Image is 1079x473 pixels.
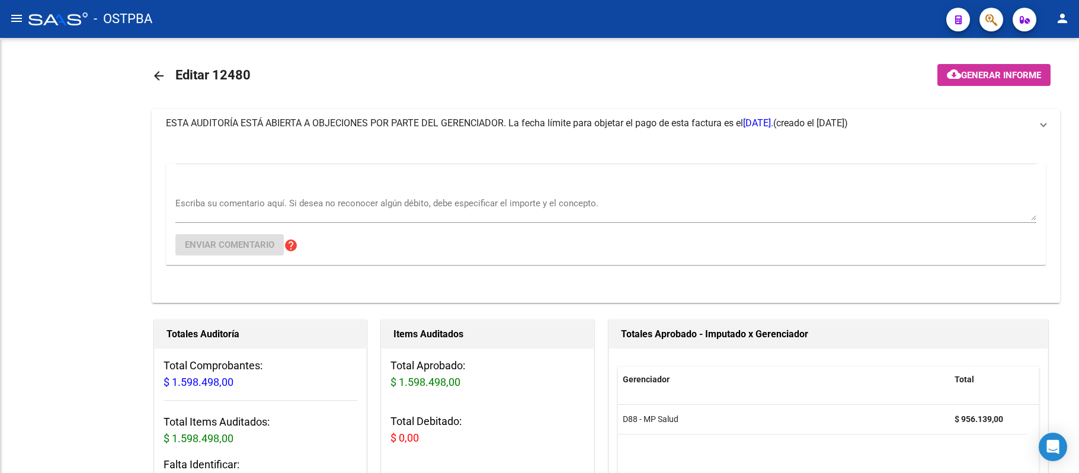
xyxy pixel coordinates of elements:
[166,117,773,129] span: ESTA AUDITORÍA ESTÁ ABIERTA A OBJECIONES POR PARTE DEL GERENCIADOR. La fecha límite para objetar ...
[164,432,233,445] span: $ 1.598.498,00
[393,325,581,344] h1: Items Auditados
[623,414,678,424] span: D88 - MP Salud
[152,138,1060,303] div: ESTA AUDITORÍA ESTÁ ABIERTA A OBJECIONES POR PARTE DEL GERENCIADOR. La fecha límite para objetar ...
[947,67,961,81] mat-icon: cloud_download
[152,69,166,83] mat-icon: arrow_back
[152,109,1060,138] mat-expansion-panel-header: ESTA AUDITORÍA ESTÁ ABIERTA A OBJECIONES POR PARTE DEL GERENCIADOR. La fecha límite para objetar ...
[961,70,1041,81] span: Generar informe
[94,6,152,32] span: - OSTPBA
[773,117,848,130] span: (creado el [DATE])
[390,413,584,446] h3: Total Debitado:
[937,64,1051,86] button: Generar informe
[955,375,974,384] span: Total
[164,414,357,447] h3: Total Items Auditados:
[9,11,24,25] mat-icon: menu
[175,68,251,82] span: Editar 12480
[1055,11,1070,25] mat-icon: person
[390,376,460,388] span: $ 1.598.498,00
[164,376,233,388] span: $ 1.598.498,00
[175,234,284,255] button: Enviar comentario
[743,117,773,129] span: [DATE].
[185,239,274,250] span: Enviar comentario
[284,238,298,253] mat-icon: help
[1039,433,1067,461] div: Open Intercom Messenger
[167,325,354,344] h1: Totales Auditoría
[955,414,1003,424] strong: $ 956.139,00
[623,375,670,384] span: Gerenciador
[621,325,1036,344] h1: Totales Aprobado - Imputado x Gerenciador
[390,357,584,391] h3: Total Aprobado:
[618,367,950,392] datatable-header-cell: Gerenciador
[164,357,357,391] h3: Total Comprobantes:
[390,432,419,444] span: $ 0,00
[950,367,1027,392] datatable-header-cell: Total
